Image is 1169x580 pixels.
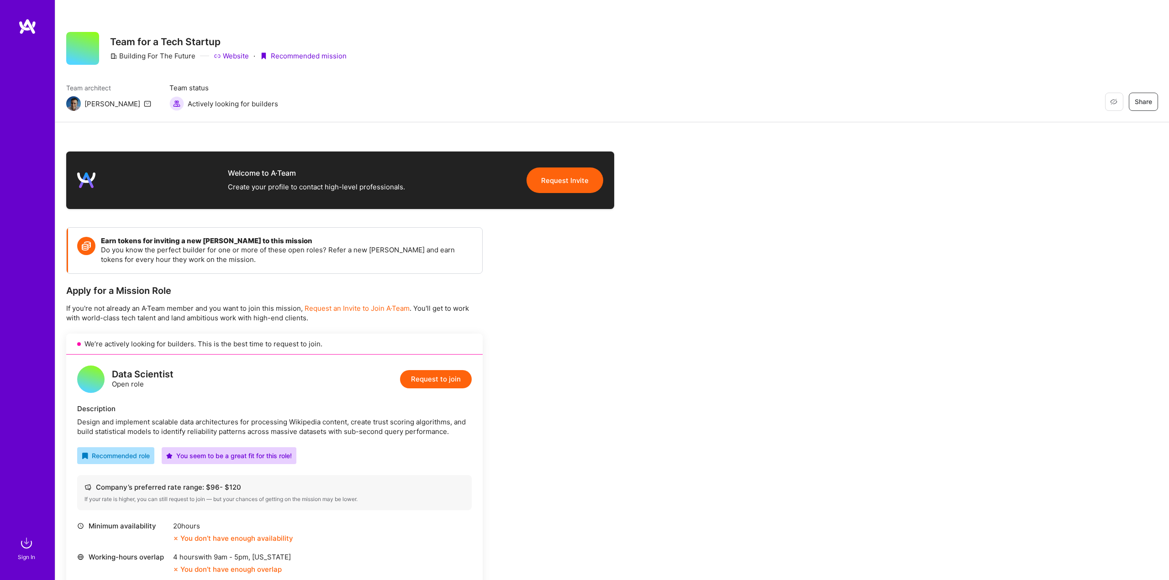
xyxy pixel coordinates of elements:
[112,370,174,389] div: Open role
[214,51,249,61] a: Website
[166,451,292,460] div: You seem to be a great fit for this role!
[77,523,84,529] i: icon Clock
[84,482,464,492] div: Company’s preferred rate range: $ 96 - $ 120
[212,553,252,561] span: 9am - 5pm ,
[188,99,278,109] span: Actively looking for builders
[77,554,84,560] i: icon World
[66,285,483,297] div: Apply for a Mission Role
[110,36,347,47] h3: Team for a Tech Startup
[253,51,255,61] div: ·
[110,51,195,61] div: Building For The Future
[66,334,483,355] div: We’re actively looking for builders. This is the best time to request to join.
[527,167,603,193] button: Request Invite
[144,100,151,107] i: icon Mail
[260,51,347,61] div: Recommended mission
[82,451,150,460] div: Recommended role
[84,496,464,503] div: If your rate is higher, you can still request to join — but your chances of getting on the missio...
[169,96,184,111] img: Actively looking for builders
[77,404,472,413] div: Description
[77,521,169,531] div: Minimum availability
[82,453,88,459] i: icon RecommendedBadge
[173,536,179,541] i: icon CloseOrange
[1129,93,1158,111] button: Share
[77,237,95,255] img: Token icon
[1135,97,1152,106] span: Share
[77,417,472,436] div: Design and implement scalable data architectures for processing Wikipedia content, create trust s...
[84,99,140,109] div: [PERSON_NAME]
[173,567,179,572] i: icon CloseOrange
[173,564,282,574] div: You don’t have enough overlap
[19,534,36,562] a: sign inSign In
[17,534,36,552] img: sign in
[101,237,473,245] h4: Earn tokens for inviting a new [PERSON_NAME] to this mission
[112,370,174,379] div: Data Scientist
[84,484,91,491] i: icon Cash
[66,96,81,111] img: Team Architect
[228,168,405,178] div: Welcome to A·Team
[400,370,472,388] button: Request to join
[173,552,291,562] div: 4 hours with [US_STATE]
[173,521,293,531] div: 20 hours
[166,453,173,459] i: icon PurpleStar
[1110,98,1117,105] i: icon EyeClosed
[66,303,483,323] p: If you're not already an A·Team member and you want to join this mission, . You'll get to work wi...
[18,18,37,35] img: logo
[305,304,410,313] span: Request an Invite to Join A·Team
[101,245,473,264] p: Do you know the perfect builder for one or more of these open roles? Refer a new [PERSON_NAME] an...
[77,552,169,562] div: Working-hours overlap
[169,83,278,93] span: Team status
[173,533,293,543] div: You don’t have enough availability
[228,182,405,193] div: Create your profile to contact high-level professionals.
[260,52,267,60] i: icon PurpleRibbon
[110,52,117,60] i: icon CompanyGray
[77,171,95,189] img: logo
[66,83,151,93] span: Team architect
[18,552,35,562] div: Sign In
